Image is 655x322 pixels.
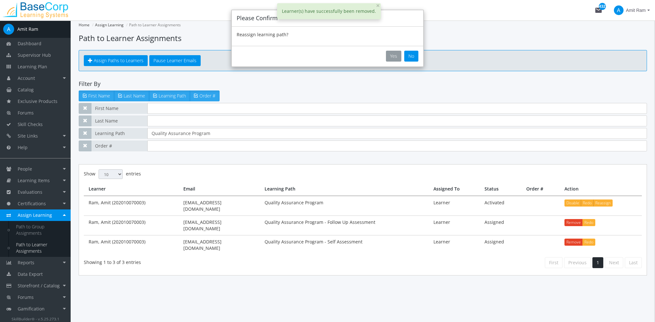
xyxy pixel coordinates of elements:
p: Reassign learning path? [237,31,418,38]
button: Yes [386,51,401,62]
h4: Please Confirm [237,14,418,22]
span: Learner(s) have successfully been removed. [282,8,376,14]
span: × [376,1,380,10]
button: No [404,51,418,62]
